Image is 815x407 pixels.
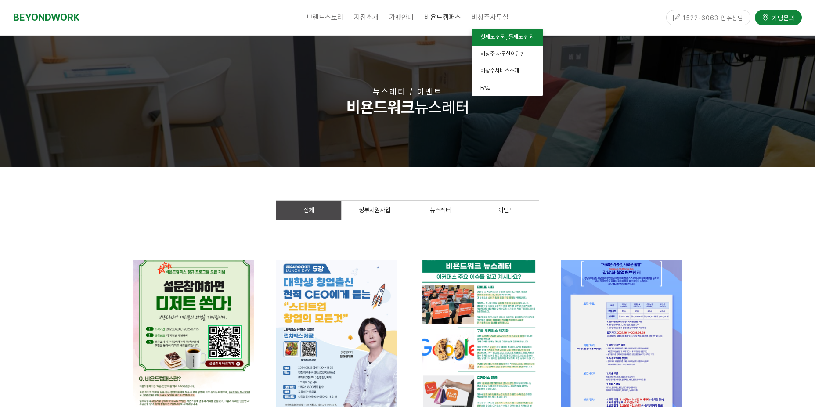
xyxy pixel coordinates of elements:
[480,50,523,57] span: 비상주 사무실이란?
[346,98,415,117] strong: 비욘드워크
[472,46,543,63] a: 비상주 사무실이란?
[359,206,390,213] span: 정부지원사업
[419,7,466,29] a: 비욘드캠퍼스
[472,29,543,46] a: 첫째도 신뢰, 둘째도 신뢰
[276,201,341,220] a: 전체
[389,13,414,22] span: 가맹안내
[342,201,407,220] a: 정부지원사업
[480,67,519,74] span: 비상주서비스소개
[424,9,461,25] span: 비욘드캠퍼스
[498,206,514,213] span: 이벤트
[472,79,543,97] a: FAQ
[480,33,534,40] span: 첫째도 신뢰, 둘째도 신뢰
[466,7,514,29] a: 비상주사무실
[472,13,508,22] span: 비상주사무실
[13,9,79,25] a: BEYONDWORK
[307,13,343,22] span: 브랜드스토리
[346,98,469,117] span: 뉴스레터
[303,206,314,213] span: 전체
[430,206,451,213] span: 뉴스레터
[349,7,384,29] a: 지점소개
[384,7,419,29] a: 가맹안내
[472,62,543,79] a: 비상주서비스소개
[473,201,539,220] a: 이벤트
[769,13,795,22] span: 가맹문의
[407,201,473,220] a: 뉴스레터
[301,7,349,29] a: 브랜드스토리
[480,84,491,91] span: FAQ
[373,87,442,96] span: 뉴스레터 / 이벤트
[755,10,802,25] a: 가맹문의
[354,13,379,22] span: 지점소개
